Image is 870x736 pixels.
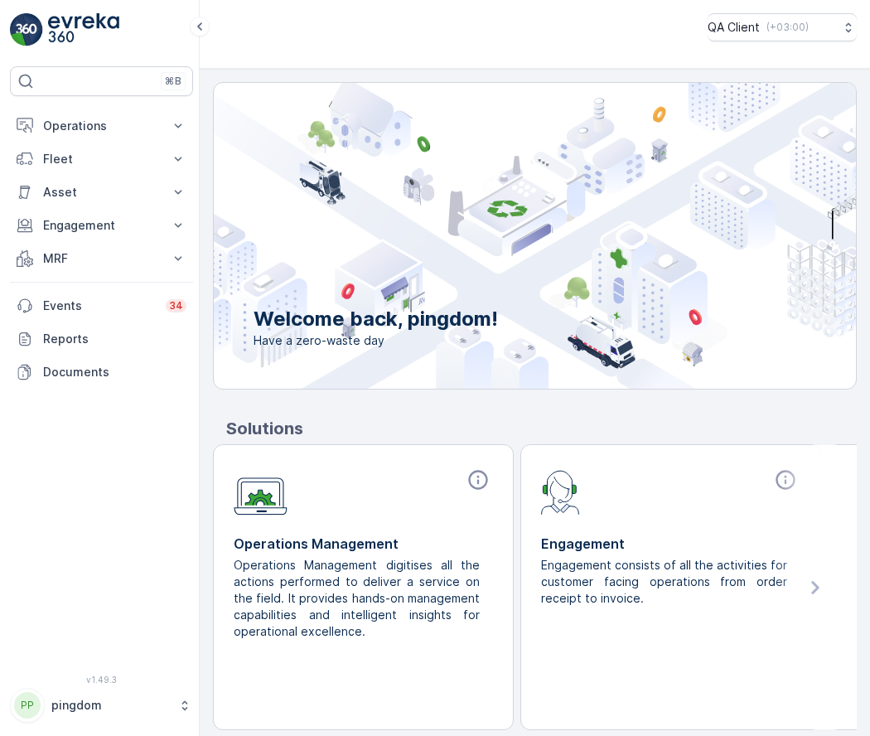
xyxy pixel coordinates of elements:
[43,250,160,267] p: MRF
[708,13,857,41] button: QA Client(+03:00)
[43,298,156,314] p: Events
[254,332,498,349] span: Have a zero-waste day
[10,688,193,723] button: PPpingdom
[708,19,760,36] p: QA Client
[169,299,183,312] p: 34
[234,534,493,554] p: Operations Management
[234,468,288,516] img: module-icon
[10,289,193,322] a: Events34
[10,675,193,685] span: v 1.49.3
[43,364,186,380] p: Documents
[10,209,193,242] button: Engagement
[10,143,193,176] button: Fleet
[10,356,193,389] a: Documents
[43,118,160,134] p: Operations
[10,109,193,143] button: Operations
[48,13,119,46] img: logo_light-DOdMpM7g.png
[766,21,809,34] p: ( +03:00 )
[10,242,193,275] button: MRF
[10,322,193,356] a: Reports
[43,151,160,167] p: Fleet
[10,176,193,209] button: Asset
[43,217,160,234] p: Engagement
[165,75,181,88] p: ⌘B
[10,13,43,46] img: logo
[234,557,480,640] p: Operations Management digitises all the actions performed to deliver a service on the field. It p...
[14,692,41,719] div: PP
[541,534,800,554] p: Engagement
[51,697,170,714] p: pingdom
[541,557,787,607] p: Engagement consists of all the activities for customer facing operations from order receipt to in...
[254,306,498,332] p: Welcome back, pingdom!
[541,468,580,515] img: module-icon
[43,184,160,201] p: Asset
[139,83,856,389] img: city illustration
[43,331,186,347] p: Reports
[226,416,857,441] p: Solutions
